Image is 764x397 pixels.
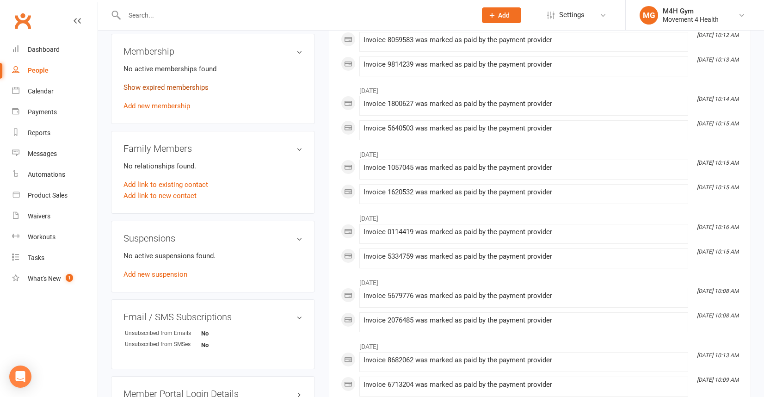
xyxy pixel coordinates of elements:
[341,337,739,352] li: [DATE]
[364,164,684,172] div: Invoice 1057045 was marked as paid by the payment provider
[364,188,684,196] div: Invoice 1620532 was marked as paid by the payment provider
[12,206,98,227] a: Waivers
[12,268,98,289] a: What's New1
[341,145,739,160] li: [DATE]
[123,83,209,92] a: Show expired memberships
[697,32,739,38] i: [DATE] 10:12 AM
[482,7,521,23] button: Add
[123,143,302,154] h3: Family Members
[28,171,65,178] div: Automations
[12,143,98,164] a: Messages
[28,87,54,95] div: Calendar
[364,316,684,324] div: Invoice 2076485 was marked as paid by the payment provider
[697,312,739,319] i: [DATE] 10:08 AM
[123,63,302,74] p: No active memberships found
[123,102,190,110] a: Add new membership
[364,253,684,261] div: Invoice 5334759 was marked as paid by the payment provider
[697,184,739,191] i: [DATE] 10:15 AM
[364,228,684,236] div: Invoice 0114419 was marked as paid by the payment provider
[559,5,585,25] span: Settings
[28,46,60,53] div: Dashboard
[12,60,98,81] a: People
[364,36,684,44] div: Invoice 8059583 was marked as paid by the payment provider
[697,248,739,255] i: [DATE] 10:15 AM
[125,340,201,349] div: Unsubscribed from SMSes
[66,274,73,282] span: 1
[697,352,739,359] i: [DATE] 10:13 AM
[28,275,61,282] div: What's New
[28,212,50,220] div: Waivers
[12,185,98,206] a: Product Sales
[123,161,302,172] p: No relationships found.
[697,56,739,63] i: [DATE] 10:13 AM
[123,179,208,190] a: Add link to existing contact
[201,341,254,348] strong: No
[364,61,684,68] div: Invoice 9814239 was marked as paid by the payment provider
[28,67,49,74] div: People
[123,312,302,322] h3: Email / SMS Subscriptions
[28,254,44,261] div: Tasks
[201,330,254,337] strong: No
[364,292,684,300] div: Invoice 5679776 was marked as paid by the payment provider
[12,123,98,143] a: Reports
[123,270,187,279] a: Add new suspension
[498,12,510,19] span: Add
[663,15,719,24] div: Movement 4 Health
[11,9,34,32] a: Clubworx
[123,46,302,56] h3: Membership
[123,190,197,201] a: Add link to new contact
[28,192,68,199] div: Product Sales
[341,273,739,288] li: [DATE]
[663,7,719,15] div: M4H Gym
[123,250,302,261] p: No active suspensions found.
[697,96,739,102] i: [DATE] 10:14 AM
[9,366,31,388] div: Open Intercom Messenger
[364,124,684,132] div: Invoice 5640503 was marked as paid by the payment provider
[12,248,98,268] a: Tasks
[122,9,470,22] input: Search...
[12,227,98,248] a: Workouts
[341,81,739,96] li: [DATE]
[697,377,739,383] i: [DATE] 10:09 AM
[28,129,50,136] div: Reports
[697,120,739,127] i: [DATE] 10:15 AM
[12,81,98,102] a: Calendar
[28,233,55,241] div: Workouts
[123,233,302,243] h3: Suspensions
[28,150,57,157] div: Messages
[697,288,739,294] i: [DATE] 10:08 AM
[341,209,739,223] li: [DATE]
[640,6,658,25] div: MG
[697,224,739,230] i: [DATE] 10:16 AM
[12,164,98,185] a: Automations
[364,356,684,364] div: Invoice 8682062 was marked as paid by the payment provider
[364,381,684,389] div: Invoice 6713204 was marked as paid by the payment provider
[12,102,98,123] a: Payments
[125,329,201,338] div: Unsubscribed from Emails
[28,108,57,116] div: Payments
[364,100,684,108] div: Invoice 1800627 was marked as paid by the payment provider
[12,39,98,60] a: Dashboard
[697,160,739,166] i: [DATE] 10:15 AM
